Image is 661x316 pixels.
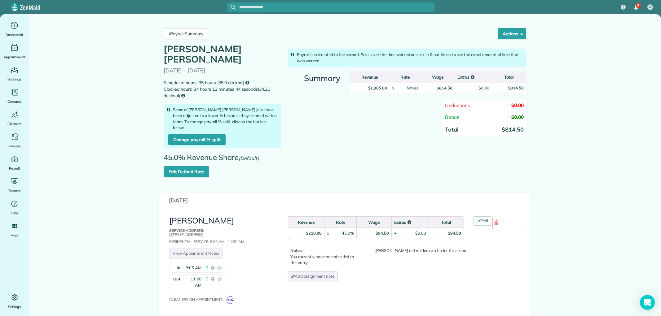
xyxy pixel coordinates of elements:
[359,230,362,236] div: =
[186,265,201,271] span: 8:05 AM
[455,71,492,83] th: Extras
[3,54,26,60] span: Appointments
[8,304,21,310] span: Settings
[394,230,397,236] div: +
[421,71,455,83] th: Wage
[437,85,452,90] strong: $814.50
[169,228,274,236] p: [STREET_ADDRESS]
[2,65,26,82] a: Bookings
[498,28,526,39] button: Actions
[164,67,281,74] p: [DATE] - [DATE]
[6,32,23,38] span: Dashboard
[7,121,21,127] span: Cleaners
[2,154,26,171] a: Payroll
[511,102,524,108] span: $0.00
[511,114,524,120] span: $0.00
[392,85,394,91] div: x
[431,230,434,236] div: =
[492,71,526,83] th: Total
[415,230,426,236] div: $0.00
[640,295,655,310] div: Open Intercom Messenger
[227,5,236,10] button: Focus search
[356,217,391,228] th: Wage
[376,231,389,236] strong: $94.50
[169,197,521,204] h3: [DATE]
[164,104,281,148] div: Some of [PERSON_NAME] [PERSON_NAME] jobs have been adjusted to a lower % because they cleaned wit...
[170,263,182,273] strong: In
[630,1,643,14] div: 7 unread notifications
[164,28,208,39] a: Payroll Summary
[429,217,463,228] th: Total
[445,114,459,120] span: Bonus
[169,228,204,233] b: Service Address:
[7,98,21,105] span: Contacts
[2,176,26,194] a: Reports
[324,217,356,228] th: Rate
[164,80,281,99] small: Scheduled hours: 35 hours (35.0 decimal) Clocked hours: 34 hours 12 minutes 44 seconds(34.21 deci...
[164,166,209,177] a: Edit Default Rate
[407,85,418,90] em: Varies
[9,165,20,171] span: Payroll
[169,297,226,302] span: Cleaners on appointment:
[239,155,259,161] em: (Default)
[2,132,26,149] a: Invoices
[508,85,524,90] strong: $814.50
[169,228,274,244] div: Residential Service, 8:00 AM - 11:30 AM
[2,292,26,310] a: Settings
[183,276,201,288] span: 11:28 AM
[445,102,470,108] span: Deductions
[390,71,420,83] th: Rate
[288,271,338,281] a: Add assignment note
[11,210,18,216] span: Help
[288,217,324,228] th: Revenue
[290,248,360,266] p: You currently have no notes tied to this entry
[448,231,461,236] strong: $94.50
[170,275,182,290] strong: Out
[7,76,22,82] span: Bookings
[637,3,639,8] span: 7
[2,110,26,127] a: Cleaners
[327,230,329,236] div: x
[350,71,390,83] th: Revenue
[290,248,303,253] b: Notes:
[8,188,21,194] span: Reports
[2,20,26,38] a: Dashboard
[288,49,526,67] div: Payroll is calculated to the second. Scroll over the time worked or clock in & out times. to see ...
[2,199,26,216] a: Help
[164,153,262,166] span: 45.0% Revenue Share
[445,126,459,133] strong: Total
[502,126,524,133] strong: $814.50
[164,44,281,64] h1: [PERSON_NAME] [PERSON_NAME]
[361,248,467,254] div: [PERSON_NAME] did not leave a tip for this clean.
[2,43,26,60] a: Appointments
[231,5,236,10] svg: Focus search
[391,217,429,228] th: Extras
[473,216,492,226] a: Edit
[227,296,234,304] span: KR2
[8,143,21,149] span: Invoices
[478,85,489,91] div: $0.00
[342,230,354,236] div: 45.0%
[11,232,18,238] span: More
[2,87,26,105] a: Contacts
[306,231,322,236] strong: $210.00
[169,249,223,258] a: View Appointment Notes
[649,5,652,10] span: IA
[368,85,387,90] strong: $1,905.00
[288,74,340,83] h3: Summary
[168,134,226,145] a: Change payroll % split
[169,215,234,226] a: [PERSON_NAME]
